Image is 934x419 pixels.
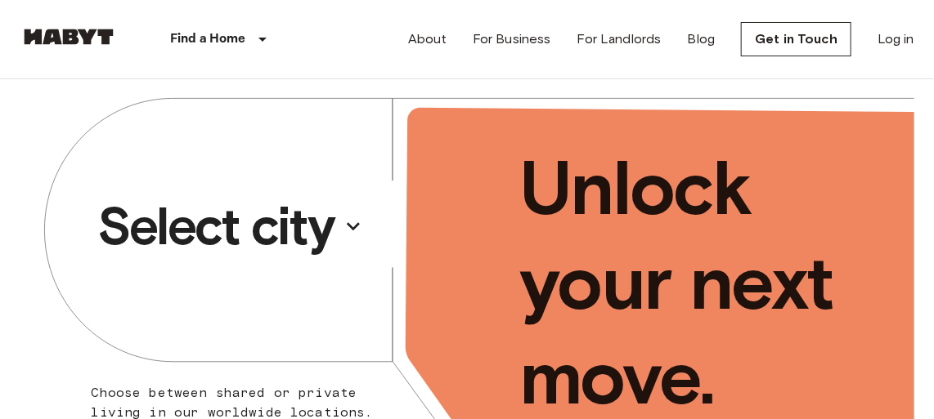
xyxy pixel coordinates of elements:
[408,29,447,49] a: About
[688,29,716,49] a: Blog
[741,22,851,56] a: Get in Touch
[473,29,551,49] a: For Business
[20,29,118,45] img: Habyt
[577,29,662,49] a: For Landlords
[170,29,246,49] p: Find a Home
[91,189,370,264] button: Select city
[97,194,335,259] p: Select city
[878,29,914,49] a: Log in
